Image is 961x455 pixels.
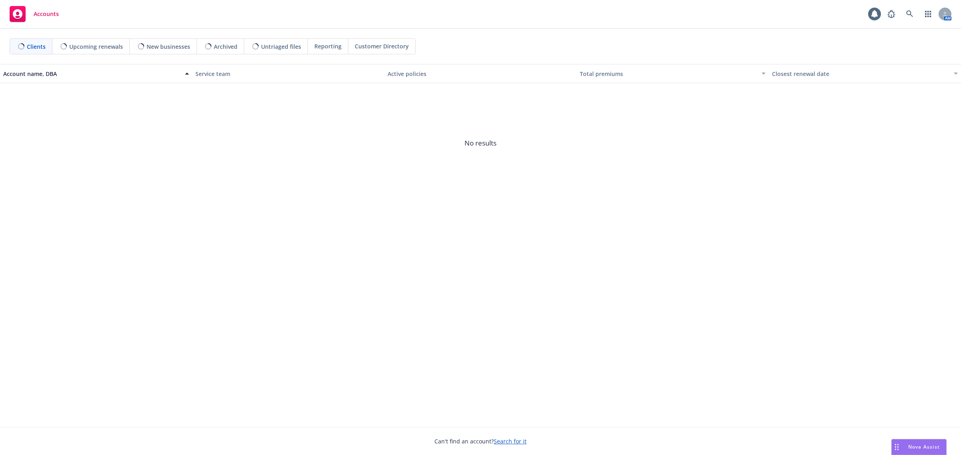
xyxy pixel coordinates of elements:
span: Archived [214,42,237,51]
span: Customer Directory [355,42,409,50]
span: Upcoming renewals [69,42,123,51]
button: Active policies [384,64,577,83]
div: Account name, DBA [3,70,180,78]
span: Nova Assist [908,443,940,450]
span: Untriaged files [261,42,301,51]
button: Nova Assist [891,439,947,455]
span: Reporting [314,42,342,50]
a: Report a Bug [883,6,899,22]
span: Accounts [34,11,59,17]
a: Search for it [494,437,527,445]
a: Switch app [920,6,936,22]
a: Search [902,6,918,22]
a: Accounts [6,3,62,25]
span: Can't find an account? [434,437,527,445]
button: Service team [192,64,384,83]
div: Closest renewal date [772,70,949,78]
div: Active policies [388,70,573,78]
button: Total premiums [577,64,769,83]
div: Drag to move [892,439,902,455]
button: Closest renewal date [769,64,961,83]
span: Clients [27,42,46,51]
div: Service team [195,70,381,78]
span: New businesses [147,42,190,51]
div: Total premiums [580,70,757,78]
